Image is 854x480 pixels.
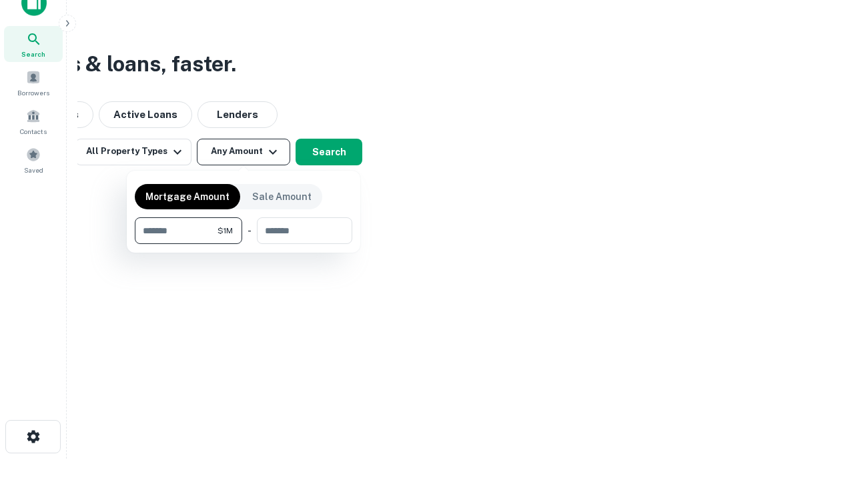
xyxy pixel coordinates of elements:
[252,189,312,204] p: Sale Amount
[218,225,233,237] span: $1M
[248,217,252,244] div: -
[787,373,854,437] iframe: Chat Widget
[145,189,230,204] p: Mortgage Amount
